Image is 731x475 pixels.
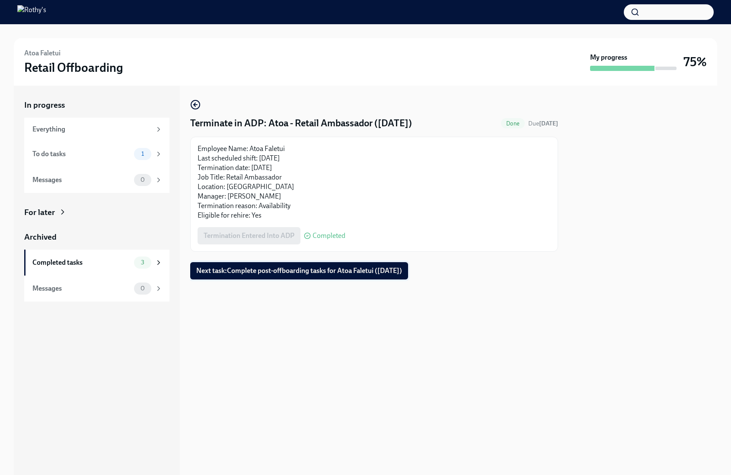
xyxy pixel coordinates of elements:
h3: Retail Offboarding [24,60,123,75]
span: Next task : Complete post-offboarding tasks for Atoa Faletui ([DATE]) [196,266,402,275]
img: Rothy's [17,5,46,19]
strong: [DATE] [539,120,558,127]
a: Messages0 [24,276,169,302]
a: Completed tasks3 [24,250,169,276]
a: In progress [24,99,169,111]
button: Next task:Complete post-offboarding tasks for Atoa Faletui ([DATE]) [190,262,408,279]
span: 1 [136,151,149,157]
a: For later [24,207,169,218]
p: Employee Name: Atoa Faletui Last scheduled shift: [DATE] Termination date: [DATE] Job Title: Reta... [198,144,551,220]
a: To do tasks1 [24,141,169,167]
div: For later [24,207,55,218]
span: Done [501,120,525,127]
div: Messages [32,175,131,185]
span: 0 [135,177,150,183]
strong: My progress [590,53,627,62]
div: Everything [32,125,151,134]
div: Messages [32,284,131,293]
h6: Atoa Faletui [24,48,61,58]
a: Everything [24,118,169,141]
h4: Terminate in ADP: Atoa - Retail Ambassador ([DATE]) [190,117,412,130]
span: September 27th, 2025 09:00 [528,119,558,128]
a: Messages0 [24,167,169,193]
div: Completed tasks [32,258,131,267]
span: 3 [136,259,150,266]
h3: 75% [683,54,707,70]
span: Completed [313,232,345,239]
span: 0 [135,285,150,292]
div: To do tasks [32,149,131,159]
a: Archived [24,231,169,243]
span: Due [528,120,558,127]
